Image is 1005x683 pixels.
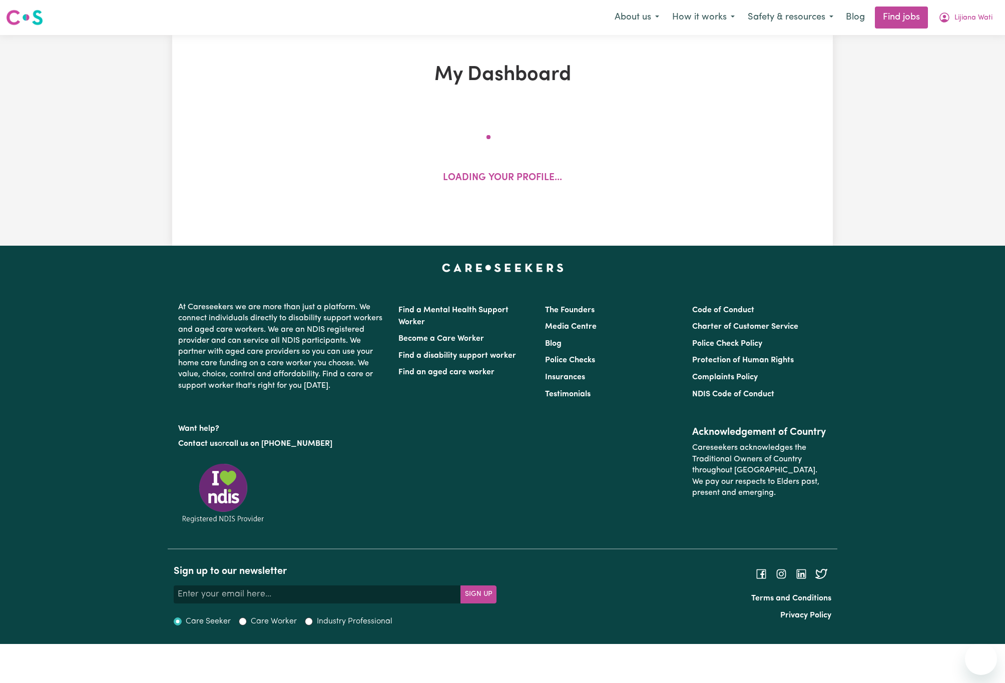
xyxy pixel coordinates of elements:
[965,643,997,675] iframe: Button to launch messaging window
[225,440,332,448] a: call us on [PHONE_NUMBER]
[545,340,562,348] a: Blog
[398,368,494,376] a: Find an aged care worker
[741,7,840,28] button: Safety & resources
[251,615,297,627] label: Care Worker
[751,594,831,602] a: Terms and Conditions
[692,373,758,381] a: Complaints Policy
[815,570,827,578] a: Follow Careseekers on Twitter
[692,426,827,438] h2: Acknowledgement of Country
[186,615,231,627] label: Care Seeker
[398,335,484,343] a: Become a Care Worker
[545,356,595,364] a: Police Checks
[178,440,218,448] a: Contact us
[954,13,992,24] span: Lijiana Wati
[666,7,741,28] button: How it works
[608,7,666,28] button: About us
[840,7,871,29] a: Blog
[692,340,762,348] a: Police Check Policy
[6,6,43,29] a: Careseekers logo
[6,9,43,27] img: Careseekers logo
[795,570,807,578] a: Follow Careseekers on LinkedIn
[178,434,386,453] p: or
[398,352,516,360] a: Find a disability support worker
[692,356,794,364] a: Protection of Human Rights
[692,438,827,502] p: Careseekers acknowledges the Traditional Owners of Country throughout [GEOGRAPHIC_DATA]. We pay o...
[442,264,564,272] a: Careseekers home page
[443,171,562,186] p: Loading your profile...
[692,390,774,398] a: NDIS Code of Conduct
[178,298,386,395] p: At Careseekers we are more than just a platform. We connect individuals directly to disability su...
[174,585,461,603] input: Enter your email here...
[178,462,268,524] img: Registered NDIS provider
[545,373,585,381] a: Insurances
[932,7,999,28] button: My Account
[875,7,928,29] a: Find jobs
[780,611,831,619] a: Privacy Policy
[545,390,591,398] a: Testimonials
[775,570,787,578] a: Follow Careseekers on Instagram
[460,585,496,603] button: Subscribe
[692,323,798,331] a: Charter of Customer Service
[174,565,496,577] h2: Sign up to our newsletter
[317,615,392,627] label: Industry Professional
[545,306,595,314] a: The Founders
[545,323,597,331] a: Media Centre
[288,63,717,87] h1: My Dashboard
[178,419,386,434] p: Want help?
[398,306,509,326] a: Find a Mental Health Support Worker
[755,570,767,578] a: Follow Careseekers on Facebook
[692,306,754,314] a: Code of Conduct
